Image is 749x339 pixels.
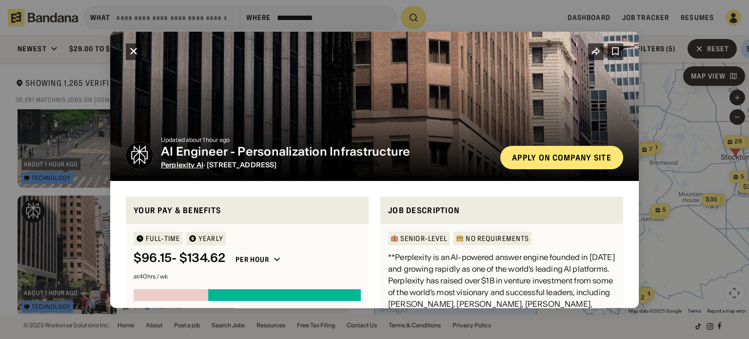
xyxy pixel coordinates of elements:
[236,255,270,264] div: Per hour
[388,204,615,216] div: Job Description
[146,235,180,242] div: Full-time
[134,251,226,265] div: $ 96.15 - $134.62
[161,144,493,159] div: AI Engineer - Personalization Infrastructure
[466,235,529,242] div: No Requirements
[161,137,493,142] div: Updated about 1 hour ago
[400,235,447,242] div: Senior-Level
[134,274,361,279] div: at 40 hrs / wk
[198,235,223,242] div: YEARLY
[161,160,203,169] span: Perplexity AI
[134,204,361,216] div: Your pay & benefits
[512,153,611,161] div: Apply on company site
[126,141,153,169] img: Perplexity AI logo
[161,160,493,169] div: · [STREET_ADDRESS]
